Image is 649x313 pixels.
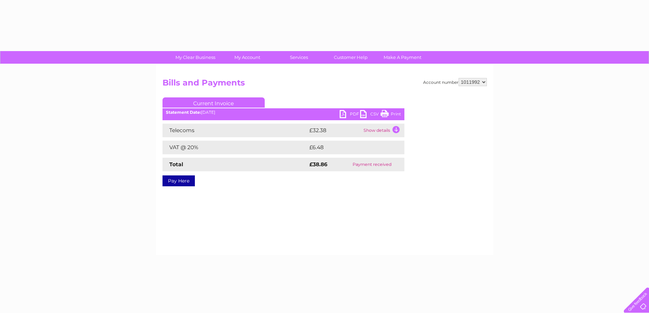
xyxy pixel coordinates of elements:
a: My Clear Business [167,51,223,64]
td: £6.48 [308,141,389,154]
td: Telecoms [163,124,308,137]
b: Statement Date: [166,110,201,115]
div: [DATE] [163,110,404,115]
a: Print [381,110,401,120]
a: PDF [340,110,360,120]
td: £32.38 [308,124,362,137]
a: CSV [360,110,381,120]
a: Current Invoice [163,97,265,108]
strong: Total [169,161,183,168]
strong: £38.86 [309,161,327,168]
td: Show details [362,124,404,137]
div: Account number [423,78,487,86]
a: Pay Here [163,175,195,186]
td: Payment received [340,158,404,171]
a: Customer Help [323,51,379,64]
a: Services [271,51,327,64]
h2: Bills and Payments [163,78,487,91]
a: Make A Payment [374,51,431,64]
a: My Account [219,51,275,64]
td: VAT @ 20% [163,141,308,154]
